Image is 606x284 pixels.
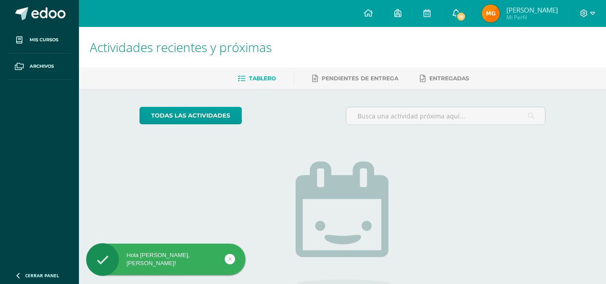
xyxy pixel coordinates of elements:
a: Tablero [238,71,276,86]
span: Cerrar panel [25,272,59,279]
span: [PERSON_NAME] [506,5,558,14]
img: 7d8bbebab8c495879367f4d48411af39.png [482,4,500,22]
a: Archivos [7,53,72,80]
div: Hola [PERSON_NAME], [PERSON_NAME]! [86,251,245,267]
a: Mis cursos [7,27,72,53]
span: Mi Perfil [506,13,558,21]
a: Pendientes de entrega [312,71,398,86]
span: Entregadas [429,75,469,82]
span: Pendientes de entrega [322,75,398,82]
span: Actividades recientes y próximas [90,39,272,56]
a: Entregadas [420,71,469,86]
span: Mis cursos [30,36,58,44]
a: todas las Actividades [140,107,242,124]
input: Busca una actividad próxima aquí... [346,107,545,125]
span: Tablero [249,75,276,82]
span: 16 [456,12,466,22]
span: Archivos [30,63,54,70]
